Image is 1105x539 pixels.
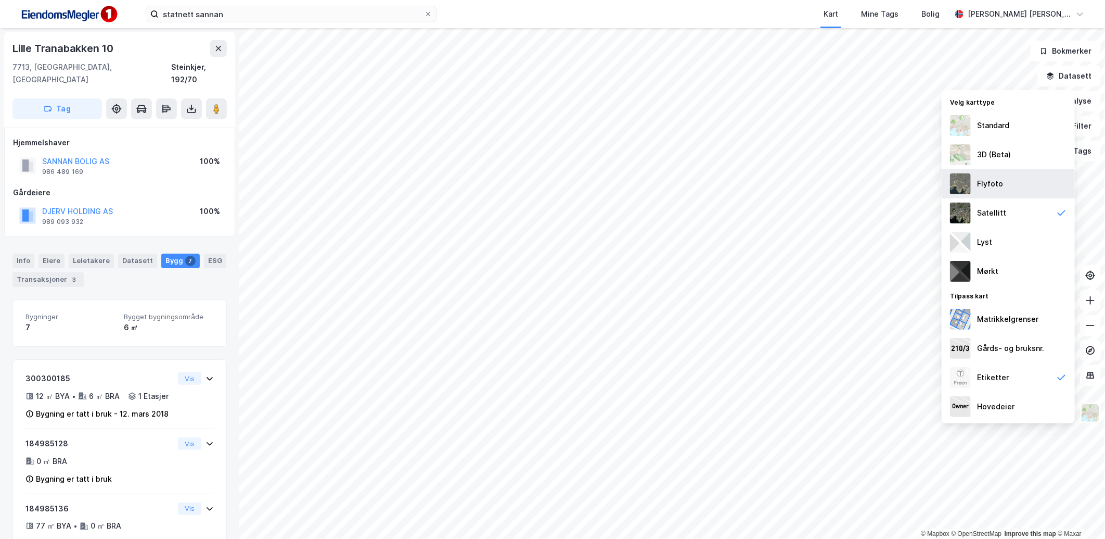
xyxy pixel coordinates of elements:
[36,520,71,532] div: 77 ㎡ BYA
[12,272,84,287] div: Transaksjoner
[72,392,76,400] div: •
[25,321,115,334] div: 7
[36,473,112,485] div: Bygning er tatt i bruk
[950,309,971,330] img: cadastreBorders.cfe08de4b5ddd52a10de.jpeg
[824,8,838,20] div: Kart
[950,232,971,253] img: luj3wr1y2y3+OchiMxRmMxRlscgabnMEmZ7DJGWxyBpucwSZnsMkZbHIGm5zBJmewyRlscgabnMEmZ7DJGWxyBpucwSZnsMkZ...
[861,8,898,20] div: Mine Tags
[1053,489,1105,539] iframe: Chat Widget
[950,367,971,388] img: Z
[942,92,1075,111] div: Velg karttype
[950,203,971,223] img: 9k=
[942,286,1075,305] div: Tilpass kart
[138,390,169,403] div: 1 Etasjer
[950,144,971,165] img: Z
[36,408,169,420] div: Bygning er tatt i bruk - 12. mars 2018
[977,313,1038,325] div: Matrikkelgrenser
[178,372,201,385] button: Vis
[950,338,971,359] img: cadastreKeys.547ab17ec502f5a4ef2b.jpeg
[1037,66,1101,86] button: Datasett
[38,254,65,268] div: Eiere
[171,61,227,86] div: Steinkjer, 192/70
[161,254,200,268] div: Bygg
[200,205,220,218] div: 100%
[178,437,201,450] button: Vis
[200,155,220,168] div: 100%
[950,396,971,417] img: majorOwner.b5e170eddb5c04bfeeff.jpeg
[977,236,992,248] div: Lyst
[1051,116,1101,136] button: Filter
[968,8,1072,20] div: [PERSON_NAME] [PERSON_NAME]
[977,178,1003,190] div: Flyfoto
[950,173,971,194] img: Z
[1053,489,1105,539] div: Kontrollprogram for chat
[25,437,174,450] div: 184985128
[25,503,174,515] div: 184985136
[42,168,83,176] div: 986 489 169
[73,522,78,530] div: •
[952,530,1002,537] a: OpenStreetMap
[12,40,115,57] div: Lille Tranabakken 10
[1005,530,1056,537] a: Improve this map
[25,372,174,385] div: 300300185
[89,390,120,403] div: 6 ㎡ BRA
[977,119,1009,132] div: Standard
[977,207,1006,219] div: Satellitt
[124,312,214,321] span: Bygget bygningsområde
[950,261,971,282] img: nCdM7BzjoCAAAAAElFTkSuQmCC
[12,98,102,119] button: Tag
[1052,141,1101,161] button: Tags
[977,148,1011,161] div: 3D (Beta)
[42,218,83,226] div: 989 093 932
[91,520,121,532] div: 0 ㎡ BRA
[977,265,998,278] div: Mørkt
[977,371,1009,384] div: Etiketter
[69,274,80,285] div: 3
[36,390,70,403] div: 12 ㎡ BYA
[17,3,121,26] img: F4PB6Px+NJ5v8B7XTbfpPpyloAAAAASUVORK5CYII=
[12,61,171,86] div: 7713, [GEOGRAPHIC_DATA], [GEOGRAPHIC_DATA]
[185,256,196,266] div: 7
[950,115,971,136] img: Z
[1081,403,1100,423] img: Z
[12,254,34,268] div: Info
[977,400,1014,413] div: Hovedeier
[36,455,67,468] div: 0 ㎡ BRA
[13,136,226,149] div: Hjemmelshaver
[69,254,114,268] div: Leietakere
[977,342,1044,355] div: Gårds- og bruksnr.
[204,254,226,268] div: ESG
[25,312,115,321] span: Bygninger
[124,321,214,334] div: 6 ㎡
[1031,41,1101,61] button: Bokmerker
[118,254,157,268] div: Datasett
[159,6,424,22] input: Søk på adresse, matrikkel, gårdeiere, leietakere eller personer
[13,186,226,199] div: Gårdeiere
[921,8,940,20] div: Bolig
[178,503,201,515] button: Vis
[921,530,949,537] a: Mapbox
